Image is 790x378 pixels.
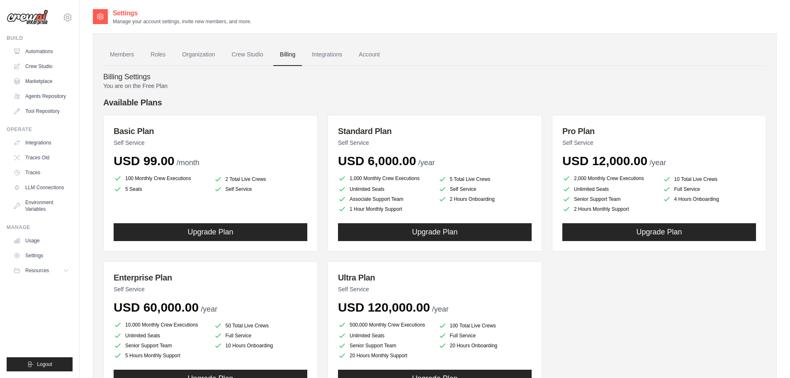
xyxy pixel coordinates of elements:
[103,82,766,90] p: You are on the Free Plan
[338,139,532,147] p: Self Service
[352,44,386,66] a: Account
[649,159,666,167] span: /year
[338,125,532,137] h3: Standard Plan
[663,195,756,203] li: 4 Hours Onboarding
[114,341,207,350] li: Senior Support Team
[7,10,48,25] img: Logo
[114,139,307,147] p: Self Service
[114,173,207,183] li: 100 Monthly Crew Executions
[305,44,349,66] a: Integrations
[214,322,308,330] li: 50 Total Live Crews
[418,159,435,167] span: /year
[338,173,432,183] li: 1,000 Monthly Crew Executions
[7,126,73,133] div: Operate
[562,154,647,168] span: USD 12,000.00
[7,35,73,41] div: Build
[438,195,532,203] li: 2 Hours Onboarding
[338,185,432,193] li: Unlimited Seats
[177,159,199,167] span: /month
[663,175,756,183] li: 10 Total Live Crews
[438,175,532,183] li: 5 Total Live Crews
[113,8,251,18] h2: Settings
[114,154,175,168] span: USD 99.00
[562,195,656,203] li: Senior Support Team
[663,185,756,193] li: Full Service
[562,205,656,213] li: 2 Hours Monthly Support
[10,264,73,277] button: Resources
[338,154,416,168] span: USD 6,000.00
[338,205,432,213] li: 1 Hour Monthly Support
[562,173,656,183] li: 2,000 Monthly Crew Executions
[10,75,73,88] a: Marketplace
[103,97,766,108] h4: Available Plans
[10,45,73,58] a: Automations
[214,332,308,340] li: Full Service
[214,185,308,193] li: Self Service
[114,332,207,340] li: Unlimited Seats
[114,223,307,241] button: Upgrade Plan
[175,44,221,66] a: Organization
[10,136,73,149] a: Integrations
[7,357,73,371] button: Logout
[25,267,49,274] span: Resources
[103,44,141,66] a: Members
[338,272,532,283] h3: Ultra Plan
[562,139,756,147] p: Self Service
[562,223,756,241] button: Upgrade Plan
[10,151,73,164] a: Traces Old
[214,175,308,183] li: 2 Total Live Crews
[37,361,52,368] span: Logout
[7,224,73,231] div: Manage
[338,351,432,360] li: 20 Hours Monthly Support
[338,320,432,330] li: 500,000 Monthly Crew Executions
[438,341,532,350] li: 20 Hours Onboarding
[144,44,172,66] a: Roles
[338,300,430,314] span: USD 120,000.00
[562,125,756,137] h3: Pro Plan
[214,341,308,350] li: 10 Hours Onboarding
[10,181,73,194] a: LLM Connections
[338,195,432,203] li: Associate Support Team
[10,166,73,179] a: Traces
[225,44,270,66] a: Crew Studio
[114,320,207,330] li: 10,000 Monthly Crew Executions
[562,185,656,193] li: Unlimited Seats
[114,300,199,314] span: USD 60,000.00
[10,249,73,262] a: Settings
[114,185,207,193] li: 5 Seats
[432,305,449,313] span: /year
[273,44,302,66] a: Billing
[113,18,251,25] p: Manage your account settings, invite new members, and more.
[114,125,307,137] h3: Basic Plan
[114,272,307,283] h3: Enterprise Plan
[438,185,532,193] li: Self Service
[201,305,217,313] span: /year
[10,196,73,216] a: Environment Variables
[114,285,307,293] p: Self Service
[338,341,432,350] li: Senior Support Team
[10,105,73,118] a: Tool Repository
[114,351,207,360] li: 5 Hours Monthly Support
[438,332,532,340] li: Full Service
[338,285,532,293] p: Self Service
[438,322,532,330] li: 100 Total Live Crews
[338,223,532,241] button: Upgrade Plan
[10,60,73,73] a: Crew Studio
[10,234,73,247] a: Usage
[338,332,432,340] li: Unlimited Seats
[103,73,766,82] h4: Billing Settings
[10,90,73,103] a: Agents Repository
